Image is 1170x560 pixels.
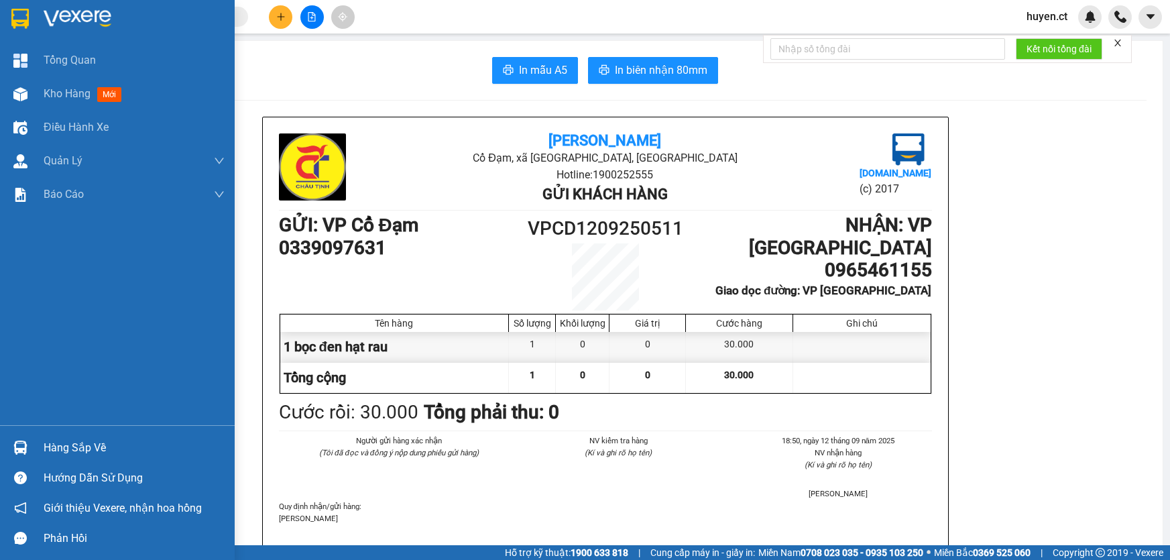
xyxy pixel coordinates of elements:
[97,87,121,102] span: mới
[424,401,559,423] b: Tổng phải thu: 0
[645,370,650,380] span: 0
[279,133,346,201] img: logo.jpg
[319,448,479,457] i: (Tôi đã đọc và đồng ý nộp dung phiếu gửi hàng)
[300,5,324,29] button: file-add
[279,512,932,524] p: [PERSON_NAME]
[44,468,225,488] div: Hướng dẫn sử dụng
[585,448,652,457] i: (Kí và ghi rõ họ tên)
[638,545,640,560] span: |
[556,332,609,362] div: 0
[650,545,755,560] span: Cung cấp máy in - giấy in:
[860,180,931,197] li: (c) 2017
[279,214,418,236] b: GỬI : VP Cổ Đạm
[503,64,514,77] span: printer
[284,370,346,386] span: Tổng cộng
[388,150,823,166] li: Cổ Đạm, xã [GEOGRAPHIC_DATA], [GEOGRAPHIC_DATA]
[13,188,27,202] img: solution-icon
[770,38,1005,60] input: Nhập số tổng đài
[724,370,754,380] span: 30.000
[1113,38,1122,48] span: close
[13,87,27,101] img: warehouse-icon
[613,318,682,329] div: Giá trị
[571,547,628,558] strong: 1900 633 818
[797,318,927,329] div: Ghi chú
[1041,545,1043,560] span: |
[715,284,931,297] b: Giao dọc đường: VP [GEOGRAPHIC_DATA]
[801,547,923,558] strong: 0708 023 035 - 0935 103 250
[524,214,687,243] h1: VPCD1209250511
[13,54,27,68] img: dashboard-icon
[388,166,823,183] li: Hotline: 1900252555
[973,547,1031,558] strong: 0369 525 060
[892,133,925,166] img: logo.jpg
[542,186,668,203] b: Gửi khách hàng
[14,471,27,484] span: question-circle
[744,447,931,459] li: NV nhận hàng
[1138,5,1162,29] button: caret-down
[927,550,931,555] span: ⚪️
[13,154,27,168] img: warehouse-icon
[580,370,585,380] span: 0
[279,398,418,427] div: Cước rồi : 30.000
[13,441,27,455] img: warehouse-icon
[509,332,556,362] div: 1
[1027,42,1092,56] span: Kết nối tổng đài
[934,545,1031,560] span: Miền Bắc
[860,168,931,178] b: [DOMAIN_NAME]
[615,62,707,78] span: In biên nhận 80mm
[306,435,493,447] li: Người gửi hàng xác nhận
[279,500,932,524] div: Quy định nhận/gửi hàng :
[687,259,931,282] h1: 0965461155
[331,5,355,29] button: aim
[689,318,788,329] div: Cước hàng
[338,12,347,21] span: aim
[44,438,225,458] div: Hàng sắp về
[1096,548,1105,557] span: copyright
[686,332,793,362] div: 30.000
[548,132,661,149] b: [PERSON_NAME]
[214,189,225,200] span: down
[307,12,316,21] span: file-add
[14,532,27,545] span: message
[214,156,225,166] span: down
[279,237,524,260] h1: 0339097631
[44,500,202,516] span: Giới thiệu Vexere, nhận hoa hồng
[1016,8,1078,25] span: huyen.ct
[1084,11,1096,23] img: icon-new-feature
[805,460,872,469] i: (Kí và ghi rõ họ tên)
[44,52,96,68] span: Tổng Quan
[599,64,609,77] span: printer
[44,119,109,135] span: Điều hành xe
[744,488,931,500] li: [PERSON_NAME]
[749,214,932,259] b: NHẬN : VP [GEOGRAPHIC_DATA]
[13,121,27,135] img: warehouse-icon
[1016,38,1102,60] button: Kết nối tổng đài
[44,152,82,169] span: Quản Lý
[14,502,27,514] span: notification
[758,545,923,560] span: Miền Nam
[276,12,286,21] span: plus
[530,370,535,380] span: 1
[1145,11,1157,23] span: caret-down
[588,57,718,84] button: printerIn biên nhận 80mm
[492,57,578,84] button: printerIn mẫu A5
[559,318,605,329] div: Khối lượng
[505,545,628,560] span: Hỗ trợ kỹ thuật:
[269,5,292,29] button: plus
[284,318,506,329] div: Tên hàng
[280,332,510,362] div: 1 bọc đen hạt rau
[519,62,567,78] span: In mẫu A5
[11,9,29,29] img: logo-vxr
[44,186,84,203] span: Báo cáo
[744,435,931,447] li: 18:50, ngày 12 tháng 09 năm 2025
[1114,11,1126,23] img: phone-icon
[44,528,225,549] div: Phản hồi
[609,332,686,362] div: 0
[525,435,712,447] li: NV kiểm tra hàng
[512,318,552,329] div: Số lượng
[44,87,91,100] span: Kho hàng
